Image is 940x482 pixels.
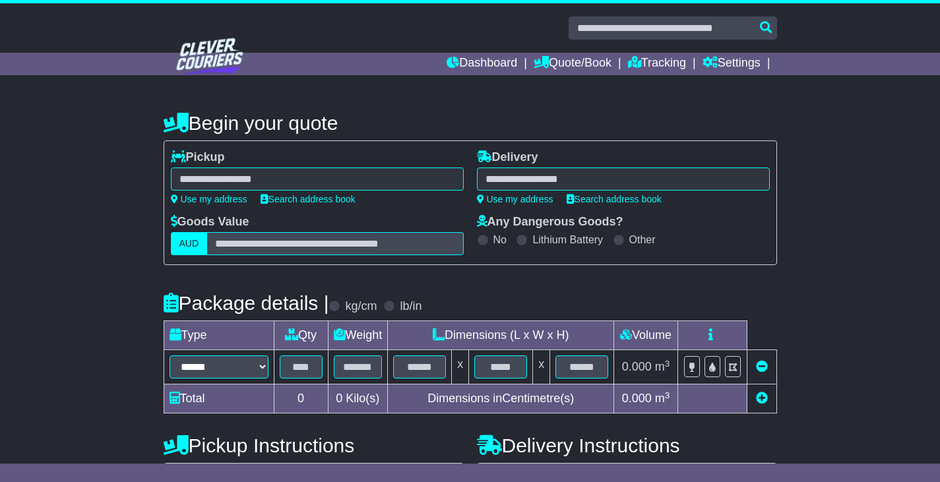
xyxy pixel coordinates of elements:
[477,194,553,204] a: Use my address
[665,390,670,400] sup: 3
[477,215,623,229] label: Any Dangerous Goods?
[164,112,777,134] h4: Begin your quote
[171,215,249,229] label: Goods Value
[534,53,611,75] a: Quote/Book
[655,392,670,405] span: m
[622,392,652,405] span: 0.000
[328,321,388,350] td: Weight
[274,384,328,413] td: 0
[452,350,469,384] td: x
[756,360,768,373] a: Remove this item
[533,350,550,384] td: x
[164,384,274,413] td: Total
[614,321,678,350] td: Volume
[477,435,777,456] h4: Delivery Instructions
[164,435,464,456] h4: Pickup Instructions
[261,194,356,204] a: Search address book
[336,392,342,405] span: 0
[622,360,652,373] span: 0.000
[477,150,538,165] label: Delivery
[400,299,422,314] label: lb/in
[703,53,761,75] a: Settings
[447,53,517,75] a: Dashboard
[171,150,225,165] label: Pickup
[532,233,603,246] label: Lithium Battery
[756,392,768,405] a: Add new item
[493,233,507,246] label: No
[274,321,328,350] td: Qty
[655,360,670,373] span: m
[164,321,274,350] td: Type
[328,384,388,413] td: Kilo(s)
[171,232,208,255] label: AUD
[388,321,614,350] td: Dimensions (L x W x H)
[665,359,670,369] sup: 3
[629,233,656,246] label: Other
[171,194,247,204] a: Use my address
[164,292,329,314] h4: Package details |
[628,53,686,75] a: Tracking
[567,194,662,204] a: Search address book
[345,299,377,314] label: kg/cm
[388,384,614,413] td: Dimensions in Centimetre(s)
